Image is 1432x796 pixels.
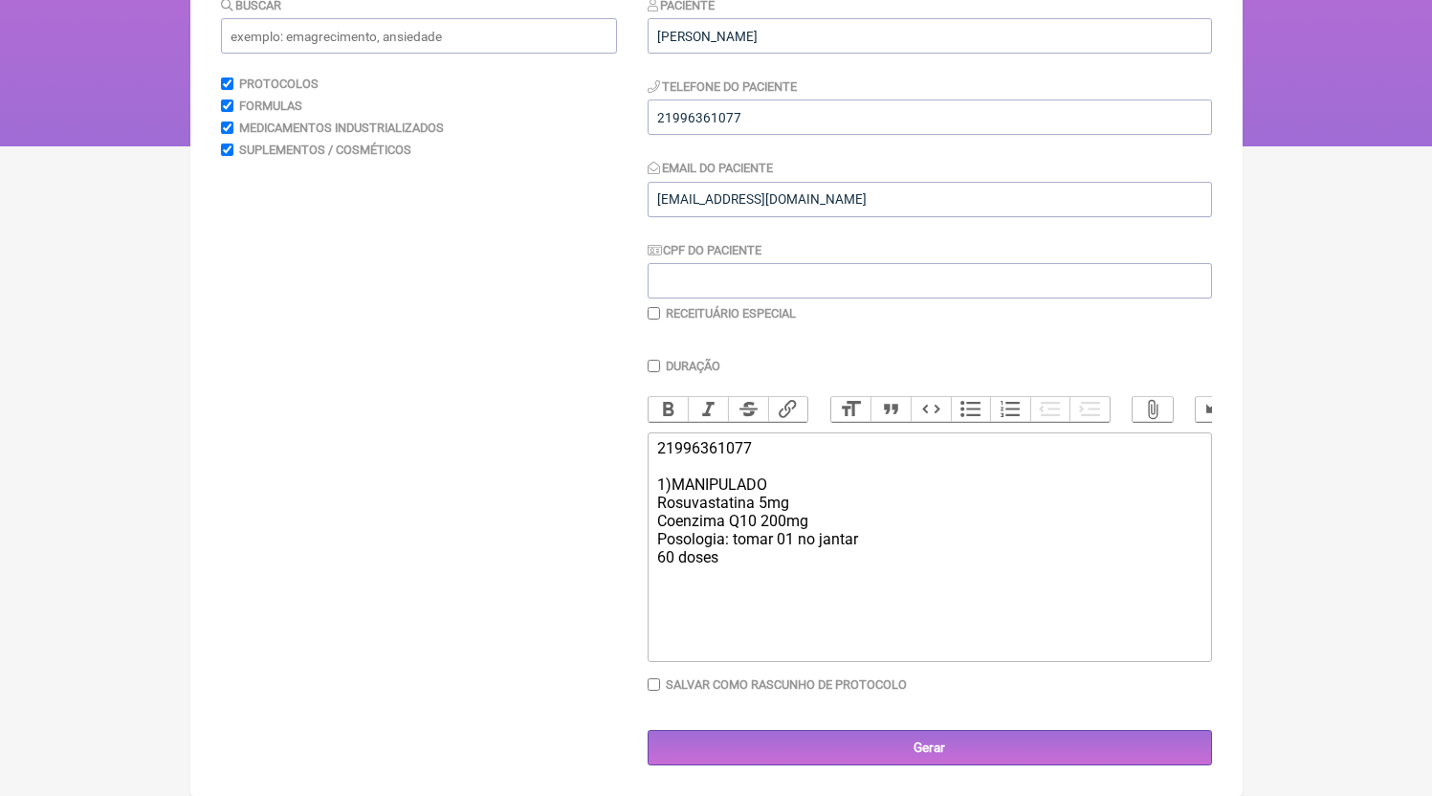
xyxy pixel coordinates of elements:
[1069,397,1110,422] button: Increase Level
[990,397,1030,422] button: Numbers
[649,397,689,422] button: Bold
[831,397,871,422] button: Heading
[1133,397,1173,422] button: Attach Files
[1196,397,1236,422] button: Undo
[657,439,1201,566] div: 21996361077 1)MANIPULADO Rosuvastatina 5mg Coenzima Q10 200mg Posologia: tomar 01 no jantar 60 doses
[951,397,991,422] button: Bullets
[728,397,768,422] button: Strikethrough
[239,143,411,157] label: Suplementos / Cosméticos
[666,677,907,692] label: Salvar como rascunho de Protocolo
[648,161,774,175] label: Email do Paciente
[648,79,798,94] label: Telefone do Paciente
[768,397,808,422] button: Link
[688,397,728,422] button: Italic
[911,397,951,422] button: Code
[1030,397,1070,422] button: Decrease Level
[666,359,720,373] label: Duração
[666,306,796,321] label: Receituário Especial
[648,730,1212,765] input: Gerar
[239,77,319,91] label: Protocolos
[239,99,302,113] label: Formulas
[239,121,444,135] label: Medicamentos Industrializados
[648,243,762,257] label: CPF do Paciente
[221,18,617,54] input: exemplo: emagrecimento, ansiedade
[870,397,911,422] button: Quote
